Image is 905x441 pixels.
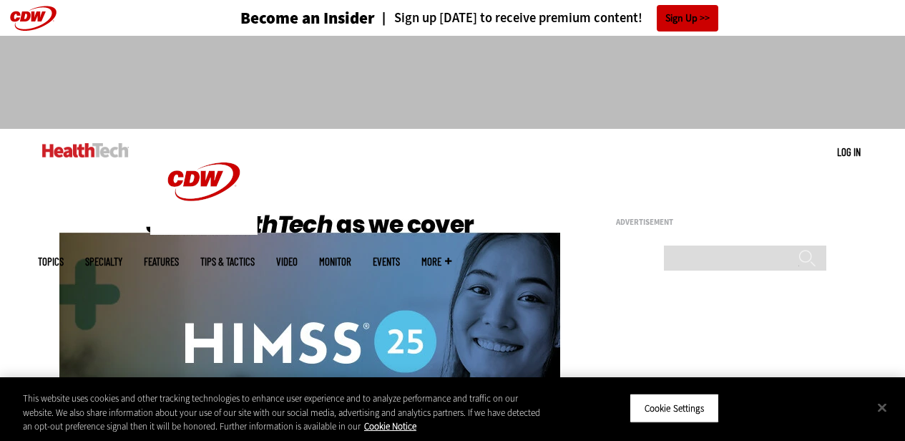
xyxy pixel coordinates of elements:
a: Events [373,256,400,267]
h3: Become an Insider [240,10,375,26]
span: Topics [38,256,64,267]
button: Cookie Settings [630,393,719,423]
span: Specialty [85,256,122,267]
a: Log in [837,145,861,158]
img: Home [42,143,129,157]
div: This website uses cookies and other tracking technologies to enhance user experience and to analy... [23,392,543,434]
iframe: advertisement [616,232,831,411]
a: Sign Up [657,5,718,31]
a: Tips & Tactics [200,256,255,267]
a: Become an Insider [187,10,375,26]
a: CDW [150,223,258,238]
iframe: advertisement [192,50,713,115]
div: User menu [837,145,861,160]
img: Home [150,129,258,235]
a: Features [144,256,179,267]
button: Close [866,392,898,423]
a: MonITor [319,256,351,267]
a: Video [276,256,298,267]
a: Sign up [DATE] to receive premium content! [375,11,642,25]
span: More [421,256,451,267]
a: More information about your privacy [364,420,416,432]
